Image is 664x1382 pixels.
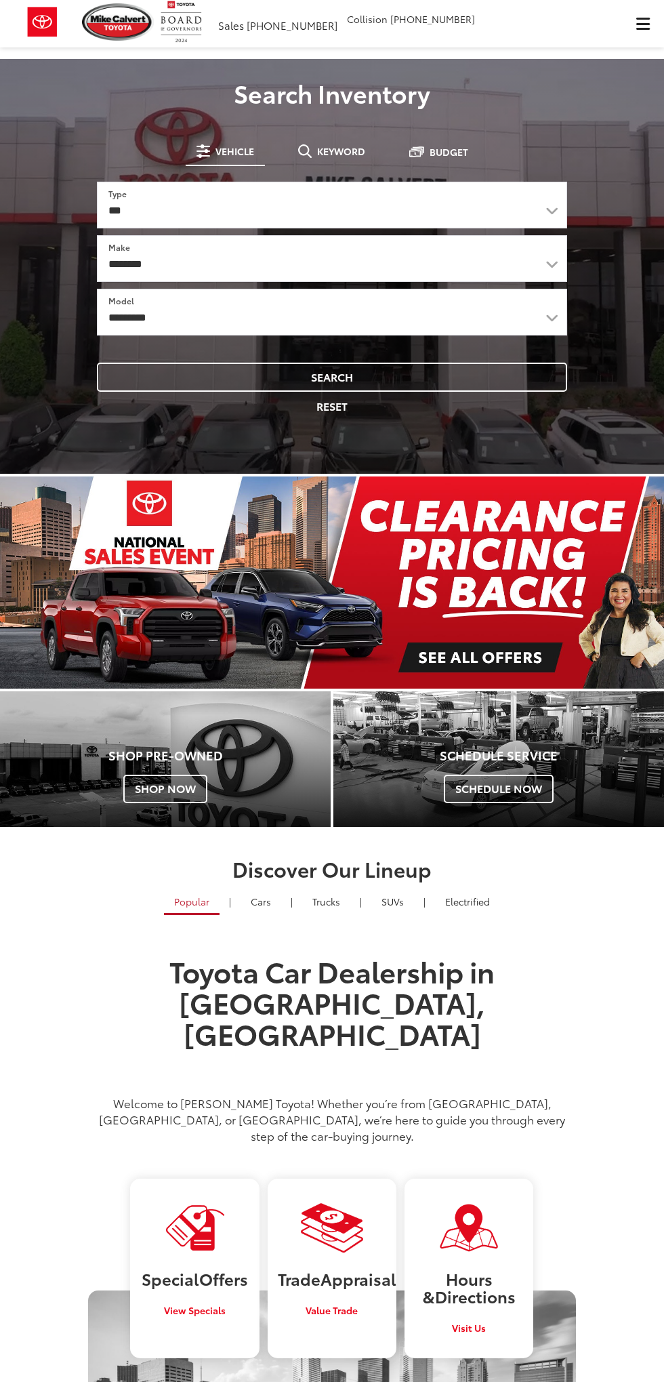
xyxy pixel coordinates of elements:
li: | [420,895,429,908]
h4: Shop Pre-Owned [10,749,320,763]
span: Visit Us [452,1321,486,1335]
img: Visit Our Dealership [301,1202,363,1253]
span: Keyword [317,146,365,156]
span: Budget [430,147,468,157]
span: Schedule Now [444,775,554,803]
h1: Toyota Car Dealership in [GEOGRAPHIC_DATA], [GEOGRAPHIC_DATA] [88,955,576,1080]
a: Schedule Service Schedule Now [333,691,664,827]
a: Cars [241,890,281,913]
img: Visit Our Dealership [438,1202,500,1253]
p: Welcome to [PERSON_NAME] Toyota! Whether you’re from [GEOGRAPHIC_DATA], [GEOGRAPHIC_DATA], or [GE... [88,1095,576,1143]
div: Toyota [333,691,664,827]
span: Vehicle [215,146,254,156]
a: Popular [164,890,220,915]
label: Make [108,241,130,253]
label: Type [108,188,127,199]
h4: Schedule Service [344,749,654,763]
a: Hours &Directions Visit Us [404,1179,533,1359]
img: Visit Our Dealership [164,1202,226,1253]
li: | [287,895,296,908]
li: | [356,895,365,908]
a: Electrified [435,890,500,913]
span: [PHONE_NUMBER] [247,18,337,33]
span: View Specials [164,1303,226,1317]
a: Trucks [302,890,350,913]
span: [PHONE_NUMBER] [390,12,475,26]
span: Collision [347,12,388,26]
a: TradeAppraisal Value Trade [268,1179,396,1359]
h3: Hours & Directions [415,1269,523,1305]
h2: Discover Our Lineup [88,857,576,880]
a: SpecialOffers View Specials [130,1179,259,1359]
li: | [226,895,234,908]
h3: Special Offers [140,1269,249,1287]
span: Shop Now [123,775,207,803]
img: Mike Calvert Toyota [82,3,154,41]
button: Search [97,363,567,392]
h3: Search Inventory [10,79,654,106]
h3: Trade Appraisal [278,1269,386,1287]
span: Sales [218,18,244,33]
span: Value Trade [306,1303,358,1317]
a: SUVs [371,890,414,913]
label: Model [108,295,134,306]
button: Reset [97,392,567,421]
